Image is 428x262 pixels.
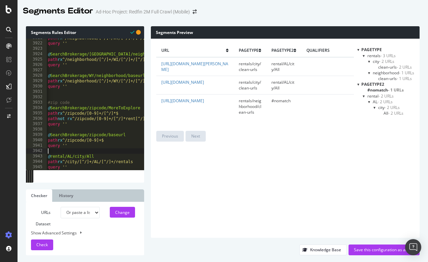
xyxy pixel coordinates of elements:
[239,79,261,91] span: rentals/city/clean-urls
[271,61,294,72] span: rental/AL/city/All
[378,76,412,81] span: Click to filter pagetype on rentals/neighborhood/clean-urls
[385,105,400,110] span: - 2 URLs
[354,247,414,253] div: Save this configuration as active
[26,95,47,100] div: 3932
[26,57,47,62] div: 3925
[306,47,371,53] span: qualifiers
[23,5,93,17] div: Segments Editor
[26,116,47,121] div: 3936
[151,26,420,39] div: Segments Preview
[26,127,47,132] div: 3938
[191,133,200,139] div: Next
[26,132,47,138] div: 3939
[162,133,178,139] div: Previous
[26,148,47,154] div: 3942
[299,245,347,255] button: Knowledge Base
[54,189,78,202] a: History
[26,62,47,68] div: 3926
[26,68,47,73] div: 3927
[271,98,291,104] span: #nomatch
[110,207,135,218] button: Change
[26,78,47,84] div: 3929
[271,79,294,91] span: rental/AL/city/All
[26,111,47,116] div: 3935
[26,207,56,230] label: URLs Dataset
[26,143,47,148] div: 3941
[26,138,47,143] div: 3940
[373,59,394,64] span: Click to filter pagetype on rentals/city and its children
[156,131,184,142] button: Previous
[405,239,421,255] div: Open Intercom Messenger
[361,47,382,52] span: pagetype
[388,87,404,93] span: - 1 URLs
[378,105,400,110] span: Click to filter pagetype2 on rental/AL/city and its children
[397,64,412,70] span: - 2 URLs
[161,79,204,85] a: [URL][DOMAIN_NAME]
[299,247,347,253] a: Knowledge Base
[399,70,414,76] span: - 1 URLs
[26,230,134,236] div: Show Advanced Settings
[271,47,294,53] span: pagetype2
[349,245,420,255] button: Save this configuration as active
[96,8,190,15] div: Ad-Hoc Project: Redfin 2M Full Crawl (Mobile)
[26,154,47,159] div: 3943
[26,100,47,105] div: 3933
[379,59,394,64] span: - 2 URLs
[186,131,206,142] button: Next
[361,81,384,87] span: pagetype2
[373,99,393,105] span: Click to filter pagetype2 on rental/AL and its children
[367,93,394,99] span: Click to filter pagetype2 on rental and its children
[130,29,134,35] span: Syntax is valid
[193,9,197,14] div: arrow-right-arrow-left
[115,210,130,215] div: Change
[26,189,52,202] a: Checker
[26,41,47,46] div: 3922
[26,46,47,51] div: 3923
[367,53,396,59] span: Click to filter pagetype on rentals and its children
[310,247,341,253] div: Knowledge Base
[381,53,396,59] span: - 3 URLs
[26,159,47,164] div: 3944
[161,47,226,53] span: url
[239,98,261,115] span: rentals/neighborhood/clean-urls
[31,239,53,250] button: Check
[136,29,141,35] span: You have unsaved modifications
[388,110,403,116] span: - 2 URLs
[26,26,144,39] div: Segments Rules Editor
[26,105,47,111] div: 3934
[26,121,47,127] div: 3937
[26,51,47,57] div: 3924
[397,76,412,81] span: - 1 URLs
[161,61,228,72] a: [URL][DOMAIN_NAME][PERSON_NAME]
[367,87,404,93] span: Click to filter pagetype2 on #nomatch
[239,61,261,72] span: rentals/city/clean-urls
[161,98,204,104] a: [URL][DOMAIN_NAME]
[378,93,394,99] span: - 2 URLs
[378,64,412,70] span: Click to filter pagetype on rentals/city/clean-urls
[26,89,47,95] div: 3931
[373,70,414,76] span: Click to filter pagetype on rentals/neighborhood and its children
[239,47,259,53] span: pagetype
[26,73,47,78] div: 3928
[26,164,47,170] div: 3945
[377,99,393,105] span: - 2 URLs
[26,84,47,89] div: 3930
[36,242,48,248] span: Check
[384,110,403,116] span: Click to filter pagetype2 on rental/AL/city/All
